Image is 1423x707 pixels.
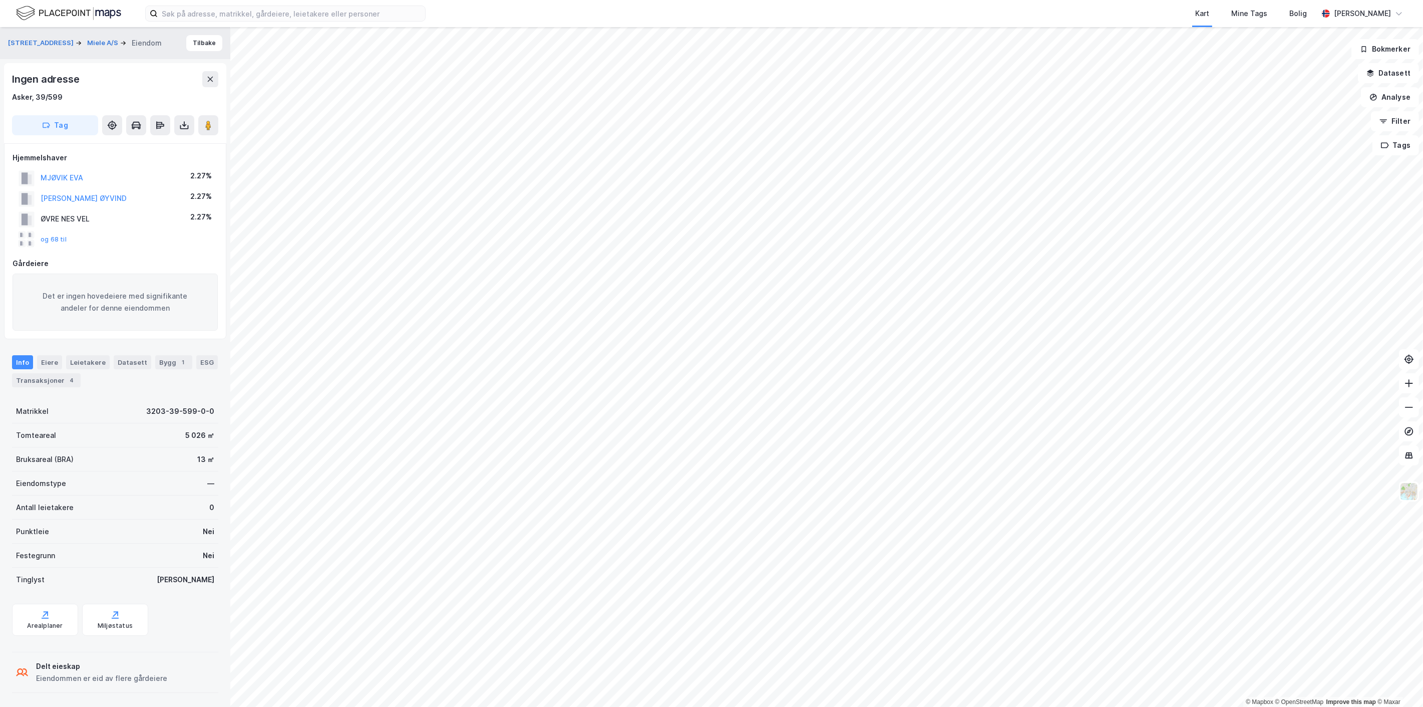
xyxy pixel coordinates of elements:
a: Mapbox [1246,698,1273,705]
div: Antall leietakere [16,502,74,514]
a: OpenStreetMap [1275,698,1324,705]
div: Info [12,355,33,369]
div: Matrikkel [16,405,49,417]
button: Tag [12,115,98,135]
img: logo.f888ab2527a4732fd821a326f86c7f29.svg [16,5,121,22]
div: Leietakere [66,355,110,369]
button: Tags [1372,135,1419,155]
div: Eiendomstype [16,478,66,490]
div: Arealplaner [27,622,63,630]
div: 2.27% [190,211,212,223]
div: Bolig [1289,8,1307,20]
div: Ingen adresse [12,71,81,87]
div: Gårdeiere [13,258,218,270]
div: Eiendommen er eid av flere gårdeiere [36,672,167,684]
div: Bruksareal (BRA) [16,453,74,465]
div: Kart [1195,8,1209,20]
div: Asker, 39/599 [12,91,63,103]
div: Nei [203,550,214,562]
img: Z [1399,482,1418,501]
button: Bokmerker [1351,39,1419,59]
div: Tomteareal [16,429,56,441]
button: Filter [1371,111,1419,131]
div: ØVRE NES VEL [41,213,90,225]
div: 1 [178,357,188,367]
button: Analyse [1361,87,1419,107]
input: Søk på adresse, matrikkel, gårdeiere, leietakere eller personer [158,6,425,21]
div: 2.27% [190,190,212,202]
div: — [207,478,214,490]
div: 5 026 ㎡ [185,429,214,441]
div: Datasett [114,355,151,369]
div: Tinglyst [16,574,45,586]
div: 13 ㎡ [197,453,214,465]
div: Punktleie [16,526,49,538]
div: 0 [209,502,214,514]
div: Delt eieskap [36,660,167,672]
div: Nei [203,526,214,538]
div: Miljøstatus [98,622,133,630]
div: Hjemmelshaver [13,152,218,164]
div: Transaksjoner [12,373,81,387]
div: [PERSON_NAME] [1334,8,1391,20]
div: Eiere [37,355,62,369]
div: Bygg [155,355,192,369]
div: ESG [196,355,218,369]
div: 2.27% [190,170,212,182]
a: Improve this map [1326,698,1376,705]
button: [STREET_ADDRESS] [8,38,76,48]
button: Miele A/S [87,38,120,48]
div: [PERSON_NAME] [157,574,214,586]
div: 4 [67,375,77,385]
button: Datasett [1358,63,1419,83]
iframe: Chat Widget [1373,659,1423,707]
button: Tilbake [186,35,222,51]
div: Eiendom [132,37,162,49]
div: 3203-39-599-0-0 [146,405,214,417]
div: Mine Tags [1231,8,1267,20]
div: Festegrunn [16,550,55,562]
div: Det er ingen hovedeiere med signifikante andeler for denne eiendommen [13,274,218,331]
